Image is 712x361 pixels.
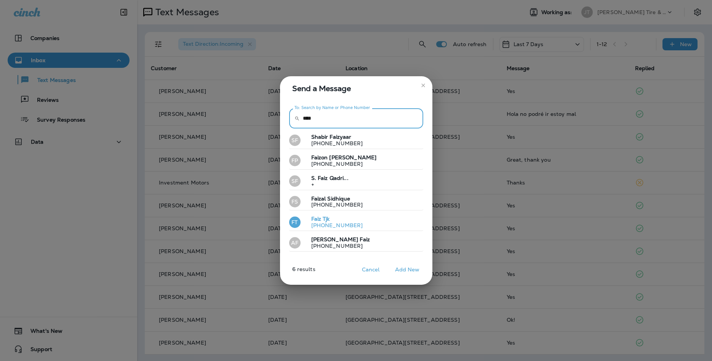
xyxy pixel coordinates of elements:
button: Add New [391,264,424,276]
span: Faizon [311,154,328,161]
p: [PHONE_NUMBER] [305,161,377,167]
p: [PHONE_NUMBER] [305,222,363,228]
div: AF [289,237,301,249]
span: Shabir [311,133,328,140]
span: [PERSON_NAME] [311,236,358,243]
span: Sidhique [327,195,350,202]
button: close [417,79,429,91]
button: SFShabir Faizyaar[PHONE_NUMBER] [289,132,423,149]
span: Faiz [360,236,370,243]
button: FSFaizal Sidhique[PHONE_NUMBER] [289,193,423,211]
span: [PERSON_NAME] [329,154,376,161]
p: 6 results [277,266,315,278]
div: SF [289,175,301,187]
span: Send a Message [292,82,423,95]
span: Faiz Qadri... [318,175,349,181]
p: [PHONE_NUMBER] [305,202,363,208]
span: Faizyaar [330,133,351,140]
div: FP [289,155,301,166]
button: SFS. Faiz Qadri...+ [289,173,423,190]
span: S. [311,175,316,181]
label: To: Search by Name or Phone Number [294,105,370,111]
div: SF [289,135,301,146]
button: AF[PERSON_NAME] Faiz[PHONE_NUMBER] [289,234,423,252]
button: FPFaizon [PERSON_NAME][PHONE_NUMBER] [289,152,423,170]
span: Faizal [311,195,326,202]
button: FTFaiz Tjk[PHONE_NUMBER] [289,213,423,231]
p: [PHONE_NUMBER] [305,243,370,249]
span: Faiz [311,215,322,222]
span: Tjk [323,215,330,222]
button: Cancel [357,264,385,276]
p: + [305,181,349,188]
div: FT [289,217,301,228]
div: FS [289,196,301,207]
p: [PHONE_NUMBER] [305,140,363,146]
